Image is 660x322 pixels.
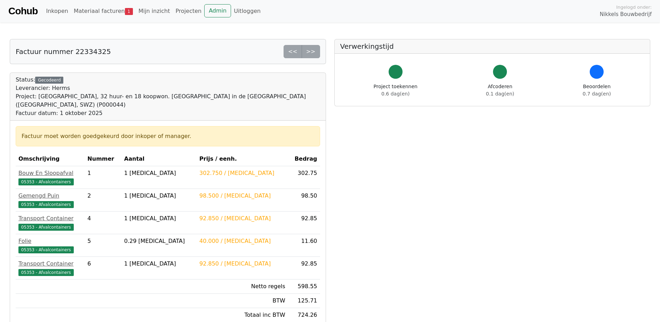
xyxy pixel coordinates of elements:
[18,192,82,200] div: Gemengd Puin
[583,91,611,97] span: 0.7 dag(en)
[18,214,82,223] div: Transport Container
[173,4,204,18] a: Projecten
[121,152,197,166] th: Aantal
[18,169,82,177] div: Bouw En Sloopafval
[16,109,320,117] div: Factuur datum: 1 oktober 2025
[16,84,320,92] div: Leverancier: Herms
[124,192,194,200] div: 1 [MEDICAL_DATA]
[197,152,288,166] th: Prijs / eenh.
[18,201,74,208] span: 05353 - Afvalcontainers
[288,189,320,212] td: 98.50
[18,260,82,268] div: Transport Container
[18,237,82,245] div: Folie
[18,237,82,254] a: Folie05353 - Afvalcontainers
[197,279,288,294] td: Netto regels
[85,152,121,166] th: Nummer
[288,257,320,279] td: 92.85
[486,91,514,97] span: 0.1 dag(en)
[16,152,85,166] th: Omschrijving
[18,246,74,253] span: 05353 - Afvalcontainers
[199,192,285,200] div: 98.500 / [MEDICAL_DATA]
[288,152,320,166] th: Bedrag
[199,260,285,268] div: 92.850 / [MEDICAL_DATA]
[85,234,121,257] td: 5
[136,4,173,18] a: Mijn inzicht
[199,169,285,177] div: 302.750 / [MEDICAL_DATA]
[288,279,320,294] td: 598.55
[18,269,74,276] span: 05353 - Afvalcontainers
[288,294,320,308] td: 125.71
[124,260,194,268] div: 1 [MEDICAL_DATA]
[124,169,194,177] div: 1 [MEDICAL_DATA]
[288,234,320,257] td: 11.60
[124,237,194,245] div: 0.29 [MEDICAL_DATA]
[85,166,121,189] td: 1
[18,178,74,185] span: 05353 - Afvalcontainers
[18,224,74,231] span: 05353 - Afvalcontainers
[18,192,82,208] a: Gemengd Puin05353 - Afvalcontainers
[85,212,121,234] td: 4
[125,8,133,15] span: 1
[340,42,645,51] h5: Verwerkingstijd
[288,212,320,234] td: 92.85
[43,4,71,18] a: Inkopen
[16,76,320,117] div: Status:
[197,294,288,308] td: BTW
[288,166,320,189] td: 302.75
[199,214,285,223] div: 92.850 / [MEDICAL_DATA]
[18,260,82,276] a: Transport Container05353 - Afvalcontainers
[616,4,652,10] span: Ingelogd onder:
[199,237,285,245] div: 40.000 / [MEDICAL_DATA]
[486,83,514,98] div: Afcoderen
[204,4,231,17] a: Admin
[583,83,611,98] div: Beoordelen
[16,92,320,109] div: Project: [GEOGRAPHIC_DATA], 32 huur- en 18 koopwon. [GEOGRAPHIC_DATA] in de [GEOGRAPHIC_DATA] ([G...
[22,132,314,140] div: Factuur moet worden goedgekeurd door inkoper of manager.
[85,257,121,279] td: 6
[35,77,63,84] div: Gecodeerd
[85,189,121,212] td: 2
[124,214,194,223] div: 1 [MEDICAL_DATA]
[231,4,263,18] a: Uitloggen
[374,83,418,98] div: Project toekennen
[8,3,38,20] a: Cohub
[600,10,652,18] span: Nikkels Bouwbedrijf
[381,91,409,97] span: 0.6 dag(en)
[18,214,82,231] a: Transport Container05353 - Afvalcontainers
[18,169,82,186] a: Bouw En Sloopafval05353 - Afvalcontainers
[16,47,111,56] h5: Factuur nummer 22334325
[71,4,136,18] a: Materiaal facturen1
